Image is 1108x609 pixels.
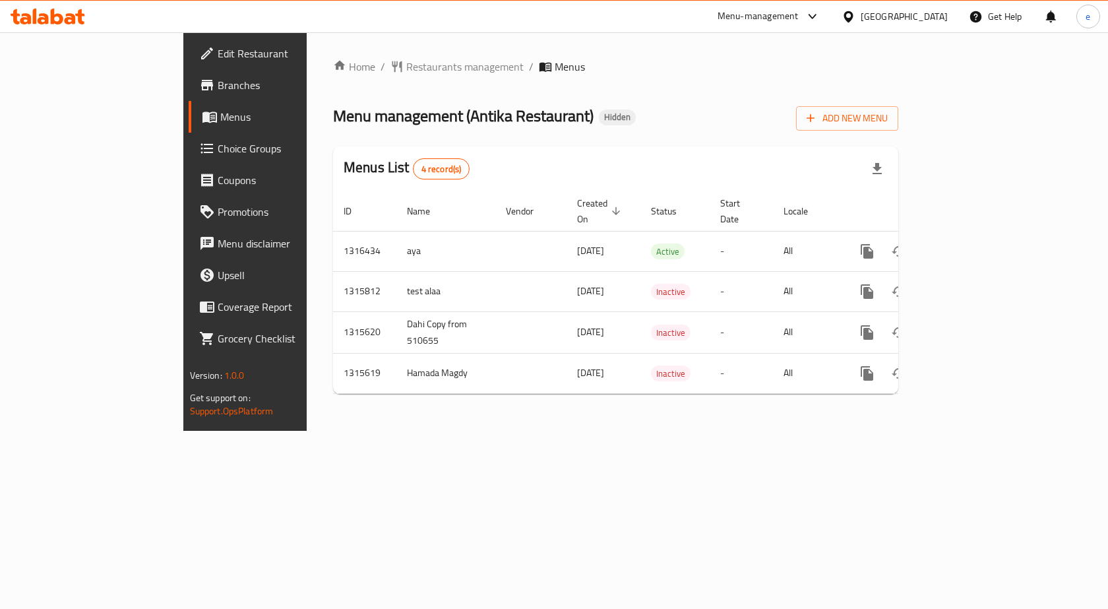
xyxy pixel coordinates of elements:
td: test alaa [396,271,495,311]
span: Locale [784,203,825,219]
td: All [773,231,841,271]
td: All [773,353,841,393]
div: Total records count [413,158,470,179]
button: more [851,358,883,389]
span: Add New Menu [807,110,888,127]
span: Menus [555,59,585,75]
a: Choice Groups [189,133,369,164]
div: Inactive [651,366,691,381]
span: Coupons [218,172,358,188]
td: - [710,353,773,393]
div: Inactive [651,284,691,300]
span: Inactive [651,284,691,300]
a: Branches [189,69,369,101]
a: Promotions [189,196,369,228]
button: more [851,236,883,267]
a: Coupons [189,164,369,196]
nav: breadcrumb [333,59,898,75]
a: Edit Restaurant [189,38,369,69]
button: Add New Menu [796,106,898,131]
span: Upsell [218,267,358,283]
span: Edit Restaurant [218,46,358,61]
a: Menu disclaimer [189,228,369,259]
span: Status [651,203,694,219]
h2: Menus List [344,158,470,179]
a: Menus [189,101,369,133]
span: 1.0.0 [224,367,245,384]
span: Vendor [506,203,551,219]
span: Menus [220,109,358,125]
td: - [710,271,773,311]
div: Export file [861,153,893,185]
li: / [529,59,534,75]
span: [DATE] [577,242,604,259]
td: Hamada Magdy [396,353,495,393]
span: Inactive [651,366,691,381]
div: Menu-management [718,9,799,24]
span: Menu management ( Antika Restaurant ) [333,101,594,131]
td: All [773,271,841,311]
span: Created On [577,195,625,227]
span: Choice Groups [218,141,358,156]
div: Active [651,243,685,259]
span: [DATE] [577,323,604,340]
span: Menu disclaimer [218,236,358,251]
button: more [851,276,883,307]
button: Change Status [883,276,915,307]
span: [DATE] [577,364,604,381]
span: Name [407,203,447,219]
span: ID [344,203,369,219]
span: Restaurants management [406,59,524,75]
div: Inactive [651,325,691,340]
a: Upsell [189,259,369,291]
a: Support.OpsPlatform [190,402,274,420]
span: e [1086,9,1090,24]
button: Change Status [883,236,915,267]
li: / [381,59,385,75]
button: Change Status [883,358,915,389]
td: - [710,231,773,271]
span: Get support on: [190,389,251,406]
button: more [851,317,883,348]
a: Grocery Checklist [189,323,369,354]
button: Change Status [883,317,915,348]
span: Active [651,244,685,259]
td: - [710,311,773,353]
td: aya [396,231,495,271]
td: Dahi Copy from 510655 [396,311,495,353]
span: Inactive [651,325,691,340]
span: Hidden [599,112,636,123]
span: Promotions [218,204,358,220]
span: Start Date [720,195,757,227]
span: Coverage Report [218,299,358,315]
span: 4 record(s) [414,163,470,176]
div: [GEOGRAPHIC_DATA] [861,9,948,24]
span: [DATE] [577,282,604,300]
span: Branches [218,77,358,93]
table: enhanced table [333,191,989,394]
span: Grocery Checklist [218,331,358,346]
td: All [773,311,841,353]
a: Coverage Report [189,291,369,323]
a: Restaurants management [390,59,524,75]
th: Actions [841,191,989,232]
div: Hidden [599,110,636,125]
span: Version: [190,367,222,384]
